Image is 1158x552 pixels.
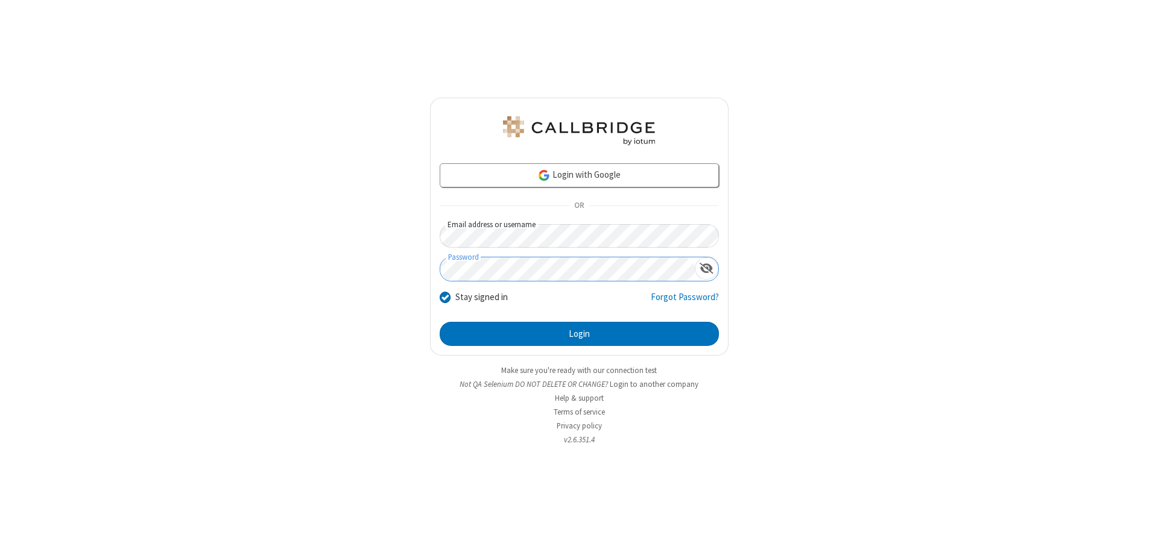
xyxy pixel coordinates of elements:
a: Terms of service [554,407,605,417]
span: OR [569,198,589,215]
label: Stay signed in [455,290,508,304]
input: Password [440,257,695,281]
a: Help & support [555,393,604,403]
a: Privacy policy [557,421,602,431]
img: QA Selenium DO NOT DELETE OR CHANGE [501,116,657,145]
input: Email address or username [440,224,719,248]
li: v2.6.351.4 [430,434,729,445]
a: Forgot Password? [651,290,719,313]
button: Login to another company [610,378,698,390]
a: Make sure you're ready with our connection test [501,365,657,375]
a: Login with Google [440,163,719,187]
img: google-icon.png [537,169,551,182]
div: Show password [695,257,718,280]
button: Login [440,322,719,346]
li: Not QA Selenium DO NOT DELETE OR CHANGE? [430,378,729,390]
